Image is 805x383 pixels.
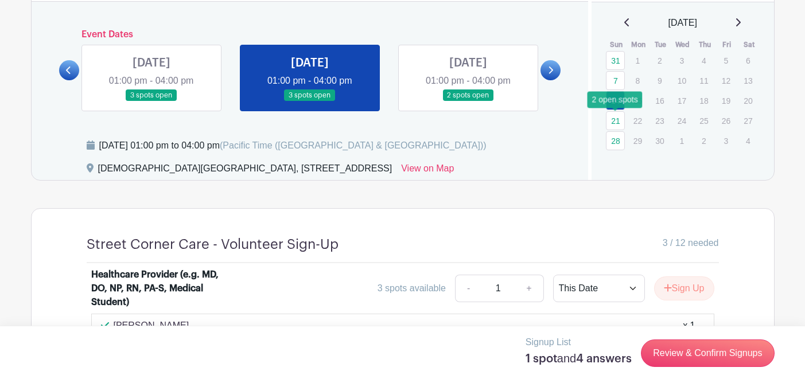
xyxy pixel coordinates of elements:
span: (Pacific Time ([GEOGRAPHIC_DATA] & [GEOGRAPHIC_DATA])) [220,140,487,150]
div: 2 open spots [588,91,643,108]
h5: 1 spot 4 answers [526,351,632,366]
th: Tue [650,39,672,50]
p: [PERSON_NAME] [114,319,189,333]
th: Wed [672,39,694,50]
span: 3 / 12 needed [663,236,719,250]
th: Mon [628,39,650,50]
p: 25 [694,112,713,130]
p: 2 [694,132,713,150]
p: 9 [650,72,669,89]
p: 3 [672,52,691,69]
th: Sun [605,39,628,50]
th: Thu [694,39,716,50]
p: 5 [717,52,736,69]
p: Signup List [526,335,632,349]
p: 12 [717,72,736,89]
p: 3 [717,132,736,150]
p: 1 [628,52,647,69]
th: Sat [738,39,760,50]
div: Healthcare Provider (e.g. MD, DO, NP, RN, PA-S, Medical Student) [91,268,234,309]
a: 31 [606,51,625,70]
span: [DATE] [668,16,697,30]
p: 20 [738,92,757,110]
p: 4 [694,52,713,69]
p: 26 [717,112,736,130]
a: 28 [606,131,625,150]
p: 30 [650,132,669,150]
p: 1 [672,132,691,150]
div: x 1 [683,319,695,333]
p: 2 [650,52,669,69]
button: Sign Up [654,276,714,300]
p: 29 [628,132,647,150]
p: 10 [672,72,691,89]
p: 8 [628,72,647,89]
p: 19 [717,92,736,110]
p: 22 [628,112,647,130]
h4: Street Corner Care - Volunteer Sign-Up [87,236,339,253]
p: 23 [650,112,669,130]
div: [DATE] 01:00 pm to 04:00 pm [99,139,487,153]
p: 4 [738,132,757,150]
p: 6 [738,52,757,69]
p: 11 [694,72,713,89]
a: View on Map [401,162,454,180]
p: 27 [738,112,757,130]
a: + [515,275,543,302]
a: - [455,275,481,302]
div: [DEMOGRAPHIC_DATA][GEOGRAPHIC_DATA], [STREET_ADDRESS] [98,162,392,180]
a: 7 [606,71,625,90]
a: Review & Confirm Signups [641,339,774,367]
p: 18 [694,92,713,110]
p: 13 [738,72,757,89]
a: 21 [606,111,625,130]
p: 17 [672,92,691,110]
h6: Event Dates [79,29,541,40]
div: 3 spots available [378,282,446,295]
th: Fri [716,39,738,50]
p: 16 [650,92,669,110]
span: and [557,352,576,365]
p: 24 [672,112,691,130]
